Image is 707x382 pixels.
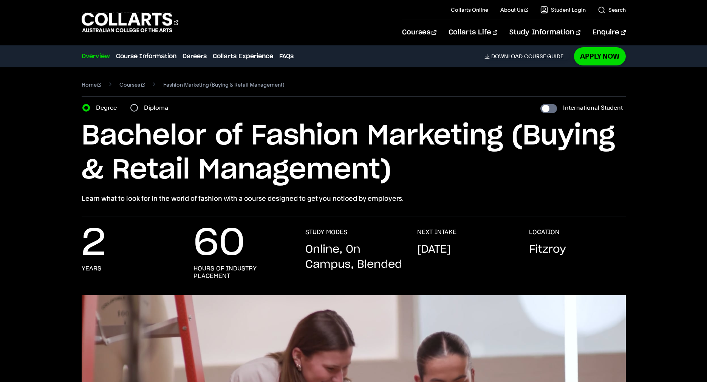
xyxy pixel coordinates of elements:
[402,20,436,45] a: Courses
[193,228,245,259] p: 60
[593,20,625,45] a: Enquire
[163,79,284,90] span: Fashion Marketing (Buying & Retail Management)
[193,265,290,280] h3: Hours of industry placement
[563,102,623,113] label: International Student
[213,52,273,61] a: Collarts Experience
[574,47,626,65] a: Apply Now
[82,119,626,187] h1: Bachelor of Fashion Marketing (Buying & Retail Management)
[279,52,294,61] a: FAQs
[417,242,451,257] p: [DATE]
[529,242,566,257] p: Fitzroy
[82,79,102,90] a: Home
[451,6,488,14] a: Collarts Online
[598,6,626,14] a: Search
[540,6,586,14] a: Student Login
[449,20,497,45] a: Collarts Life
[500,6,528,14] a: About Us
[82,193,626,204] p: Learn what to look for in the world of fashion with a course designed to get you noticed by emplo...
[82,52,110,61] a: Overview
[491,53,523,60] span: Download
[144,102,173,113] label: Diploma
[82,265,101,272] h3: years
[484,53,569,60] a: DownloadCourse Guide
[116,52,176,61] a: Course Information
[82,228,106,259] p: 2
[119,79,145,90] a: Courses
[96,102,121,113] label: Degree
[529,228,560,236] h3: LOCATION
[82,12,178,33] div: Go to homepage
[305,228,347,236] h3: STUDY MODES
[183,52,207,61] a: Careers
[305,242,402,272] p: Online, On Campus, Blended
[417,228,456,236] h3: NEXT INTAKE
[509,20,580,45] a: Study Information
